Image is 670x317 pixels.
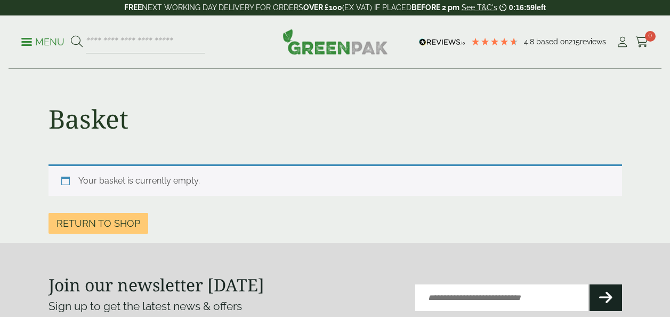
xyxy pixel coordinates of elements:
strong: Join our newsletter [DATE] [49,273,264,296]
span: 4.8 [524,37,536,46]
strong: BEFORE 2 pm [411,3,459,12]
a: Return to shop [49,213,148,234]
span: 215 [569,37,580,46]
span: Based on [536,37,569,46]
img: REVIEWS.io [419,38,465,46]
p: Menu [21,36,64,49]
a: See T&C's [462,3,497,12]
span: reviews [580,37,606,46]
span: 0:16:59 [509,3,535,12]
div: Your basket is currently empty. [49,164,622,196]
i: My Account [616,37,629,47]
h1: Basket [49,104,128,134]
span: left [535,3,546,12]
strong: FREE [124,3,142,12]
span: 0 [645,31,656,42]
div: 4.79 Stars [471,37,519,46]
a: Menu [21,36,64,46]
i: Cart [635,37,649,47]
p: Sign up to get the latest news & offers [49,298,306,315]
strong: OVER £100 [303,3,342,12]
img: GreenPak Supplies [282,29,388,54]
a: 0 [635,34,649,50]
